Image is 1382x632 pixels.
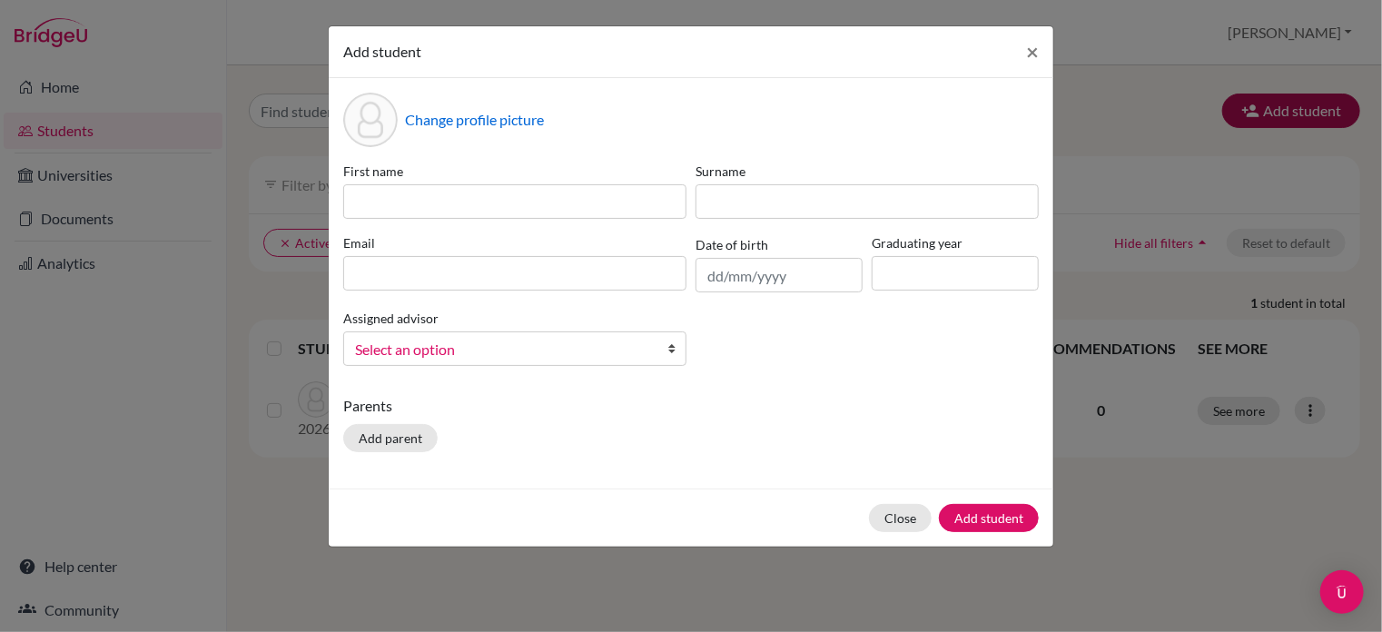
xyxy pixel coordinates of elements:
label: Date of birth [696,235,768,254]
div: Profile picture [343,93,398,147]
button: Add parent [343,424,438,452]
span: Add student [343,43,421,60]
button: Close [1012,26,1053,77]
label: Surname [696,162,1039,181]
div: Open Intercom Messenger [1320,570,1364,614]
label: Assigned advisor [343,309,439,328]
label: Graduating year [872,233,1039,252]
button: Close [869,504,932,532]
span: × [1026,38,1039,64]
label: Email [343,233,686,252]
p: Parents [343,395,1039,417]
label: First name [343,162,686,181]
input: dd/mm/yyyy [696,258,863,292]
span: Select an option [355,338,651,361]
button: Add student [939,504,1039,532]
